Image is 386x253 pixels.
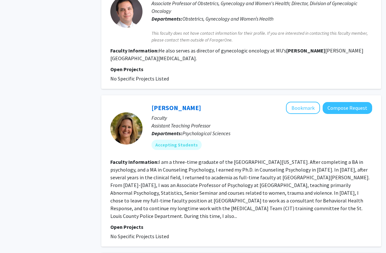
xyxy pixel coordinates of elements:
p: Open Projects [110,223,372,231]
span: No Specific Projects Listed [110,233,169,239]
span: Psychological Sciences [182,130,230,136]
button: Add Carrie Ellis-Kalton to Bookmarks [286,102,320,114]
b: Departments: [152,130,182,136]
mat-chip: Accepting Students [152,140,202,150]
a: [PERSON_NAME] [152,104,201,112]
p: Faculty [152,114,372,122]
b: Faculty Information: [110,47,159,54]
span: This faculty does not have contact information for their profile. If you are interested in contac... [152,30,372,43]
b: Faculty Information: [110,159,159,165]
p: Open Projects [110,65,372,73]
button: Compose Request to Carrie Ellis-Kalton [323,102,372,114]
span: Obstetrics, Gynecology and Women’s Health [182,15,273,22]
p: Assistant Teaching Professor [152,122,372,129]
fg-read-more: I am a three-time graduate of the [GEOGRAPHIC_DATA][US_STATE]. After completing a BA in psycholog... [110,159,370,219]
iframe: Chat [5,224,27,248]
b: [PERSON_NAME] [286,47,325,54]
b: Departments: [152,15,182,22]
span: No Specific Projects Listed [110,75,169,82]
fg-read-more: He also serves as director of gynecologic oncology at MU’s [PERSON_NAME][GEOGRAPHIC_DATA][MEDICAL... [110,47,363,61]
